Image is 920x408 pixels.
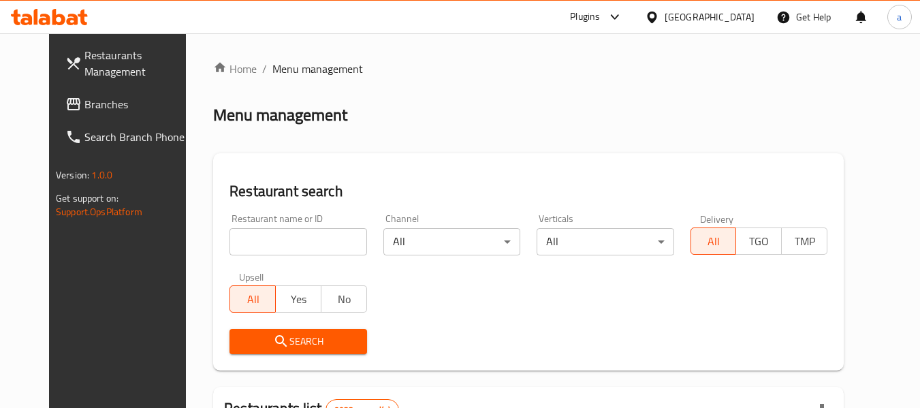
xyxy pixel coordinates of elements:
span: Menu management [272,61,363,77]
div: All [383,228,520,255]
span: Search Branch Phone [84,129,192,145]
span: TMP [787,232,822,251]
span: Restaurants Management [84,47,192,80]
div: [GEOGRAPHIC_DATA] [665,10,755,25]
a: Home [213,61,257,77]
div: All [537,228,673,255]
button: TGO [735,227,782,255]
span: Yes [281,289,316,309]
span: Get support on: [56,189,118,207]
span: Branches [84,96,192,112]
button: All [229,285,276,313]
button: All [691,227,737,255]
a: Support.OpsPlatform [56,203,142,221]
span: a [897,10,902,25]
div: Plugins [570,9,600,25]
nav: breadcrumb [213,61,844,77]
button: TMP [781,227,827,255]
span: Search [240,333,355,350]
a: Restaurants Management [54,39,203,88]
span: 1.0.0 [91,166,112,184]
a: Branches [54,88,203,121]
input: Search for restaurant name or ID.. [229,228,366,255]
button: Search [229,329,366,354]
a: Search Branch Phone [54,121,203,153]
h2: Restaurant search [229,181,827,202]
button: No [321,285,367,313]
span: All [697,232,731,251]
li: / [262,61,267,77]
span: All [236,289,270,309]
label: Upsell [239,272,264,281]
span: No [327,289,362,309]
button: Yes [275,285,321,313]
h2: Menu management [213,104,347,126]
span: TGO [742,232,776,251]
label: Delivery [700,214,734,223]
span: Version: [56,166,89,184]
